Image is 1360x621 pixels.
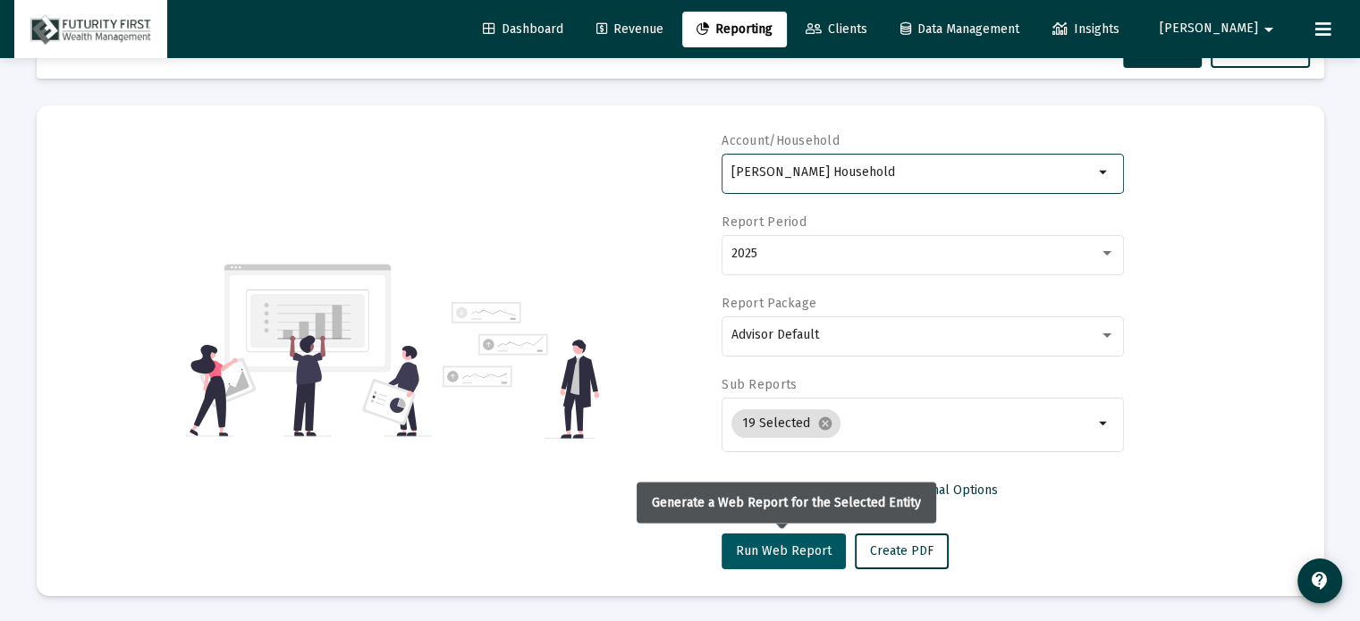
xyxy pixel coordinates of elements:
span: Run Web Report [736,543,832,558]
a: Data Management [886,12,1034,47]
mat-icon: arrow_drop_down [1094,413,1115,434]
span: 2025 [731,246,757,261]
a: Dashboard [469,12,578,47]
span: Clients [806,21,867,37]
span: Additional Options [893,483,998,498]
span: Create PDF [870,543,933,558]
span: [PERSON_NAME] [1160,21,1258,37]
button: Create PDF [855,533,949,569]
span: Advisor Default [731,327,819,342]
button: [PERSON_NAME] [1138,11,1301,46]
mat-icon: cancel [817,415,833,432]
mat-icon: arrow_drop_down [1258,12,1280,47]
a: Insights [1038,12,1134,47]
label: Report Package [722,296,816,311]
label: Sub Reports [722,377,797,392]
mat-icon: arrow_drop_down [1094,162,1115,183]
span: Data Management [900,21,1019,37]
button: Run Web Report [722,533,846,569]
a: Revenue [582,12,678,47]
img: Dashboard [28,12,154,47]
span: Revenue [596,21,663,37]
span: Dashboard [483,21,563,37]
span: Reporting [697,21,773,37]
img: reporting-alt [443,302,599,439]
span: Insights [1052,21,1119,37]
input: Search or select an account or household [731,165,1094,180]
a: Clients [791,12,882,47]
span: Select Custom Period [736,483,860,498]
label: Report Period [722,214,807,230]
img: reporting [186,262,432,439]
a: Reporting [682,12,787,47]
mat-chip-list: Selection [731,406,1094,441]
mat-icon: contact_support [1309,570,1330,592]
mat-chip: 19 Selected [731,409,840,438]
label: Account/Household [722,133,840,148]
